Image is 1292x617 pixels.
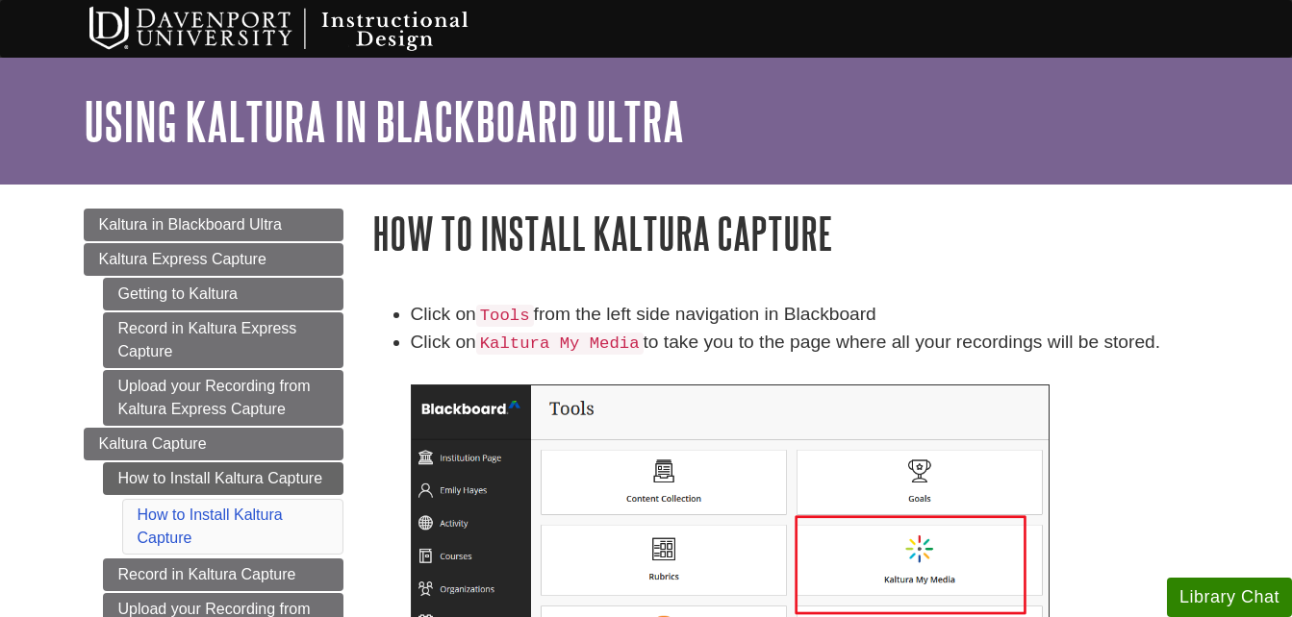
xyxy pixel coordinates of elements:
span: Kaltura Express Capture [99,251,266,267]
a: How to Install Kaltura Capture [103,462,343,495]
button: Library Chat [1167,578,1292,617]
a: Upload your Recording from Kaltura Express Capture [103,370,343,426]
code: Tools [476,305,534,327]
a: Record in Kaltura Express Capture [103,312,343,368]
a: Kaltura Express Capture [84,243,343,276]
a: Using Kaltura in Blackboard Ultra [84,91,684,151]
h1: How to Install Kaltura Capture [372,209,1209,258]
img: Davenport University Instructional Design [74,5,536,53]
a: Kaltura Capture [84,428,343,460]
a: Record in Kaltura Capture [103,558,343,591]
span: Kaltura Capture [99,435,207,452]
a: How to Install Kaltura Capture [138,506,283,546]
code: Kaltura My Media [476,333,644,355]
a: Kaltura in Blackboard Ultra [84,209,343,241]
span: Kaltura in Blackboard Ultra [99,216,282,233]
a: Getting to Kaltura [103,278,343,310]
li: Click on from the left side navigation in Blackboard [411,301,1209,329]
